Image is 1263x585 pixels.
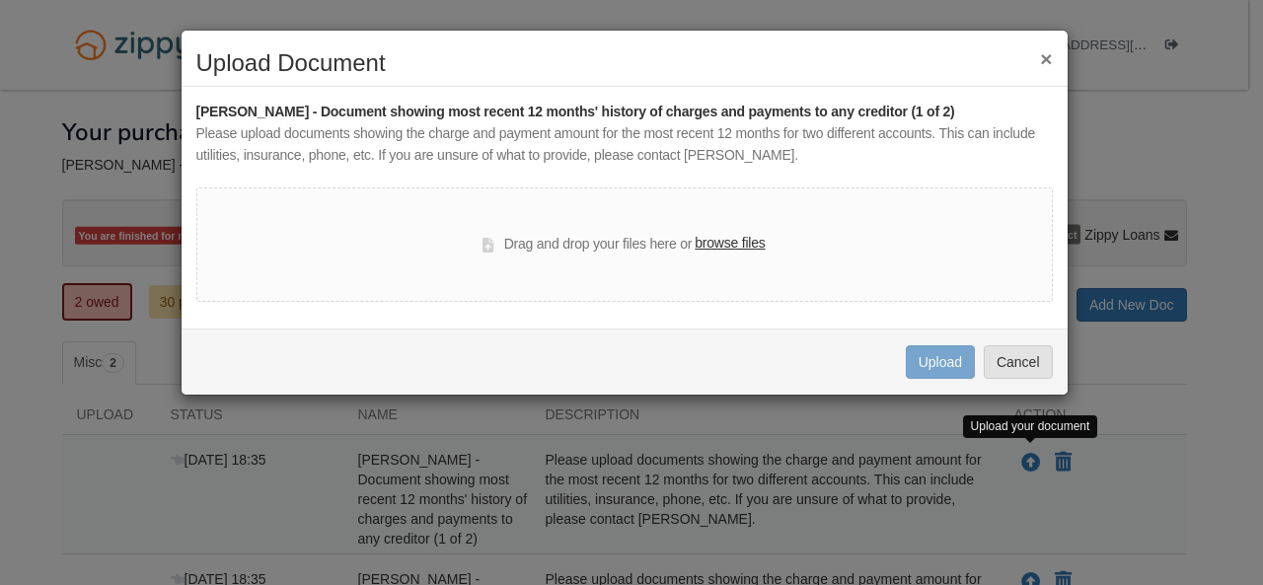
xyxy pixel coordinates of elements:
[963,415,1098,438] div: Upload your document
[695,233,765,255] label: browse files
[1040,48,1052,69] button: ×
[984,345,1053,379] button: Cancel
[196,50,1053,76] h2: Upload Document
[196,123,1053,167] div: Please upload documents showing the charge and payment amount for the most recent 12 months for t...
[483,233,765,256] div: Drag and drop your files here or
[906,345,975,379] button: Upload
[196,102,1053,123] div: [PERSON_NAME] - Document showing most recent 12 months' history of charges and payments to any cr...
